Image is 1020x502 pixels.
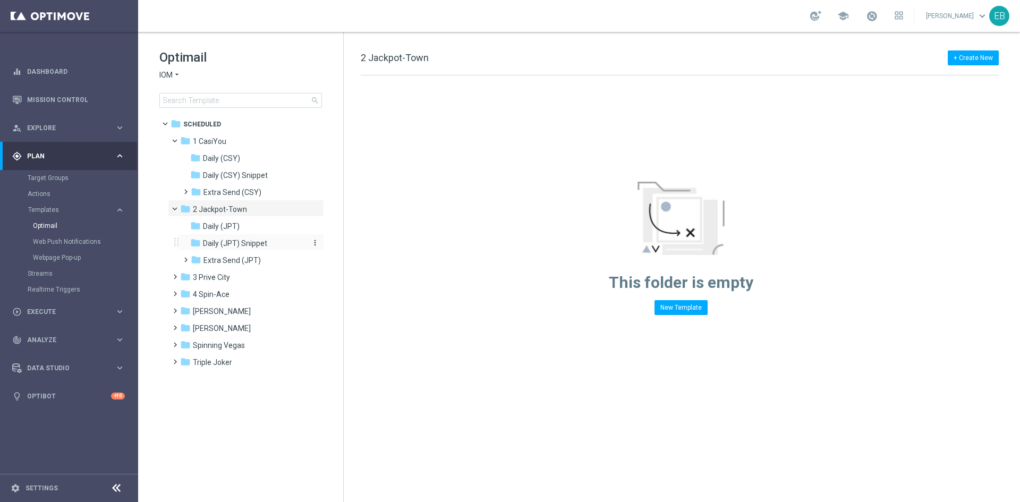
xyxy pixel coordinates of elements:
[203,188,261,197] span: Extra Send (CSY)
[27,125,115,131] span: Explore
[11,483,20,493] i: settings
[180,271,191,282] i: folder
[12,124,125,132] button: person_search Explore keyboard_arrow_right
[159,70,181,80] button: IOM arrow_drop_down
[171,118,181,129] i: folder
[28,269,110,278] a: Streams
[28,174,110,182] a: Target Groups
[193,273,230,282] span: 3 Prive City
[180,135,191,146] i: folder
[173,70,181,80] i: arrow_drop_down
[12,335,22,345] i: track_changes
[609,273,753,292] span: This folder is empty
[28,282,137,297] div: Realtime Triggers
[12,96,125,104] button: Mission Control
[28,202,137,266] div: Templates
[180,356,191,367] i: folder
[180,305,191,316] i: folder
[190,152,201,163] i: folder
[203,256,261,265] span: Extra Send (JPT)
[12,382,125,410] div: Optibot
[190,169,201,180] i: folder
[193,358,232,367] span: Triple Joker
[12,151,115,161] div: Plan
[28,285,110,294] a: Realtime Triggers
[12,336,125,344] button: track_changes Analyze keyboard_arrow_right
[33,218,137,234] div: Optimail
[12,123,115,133] div: Explore
[361,52,429,63] span: 2 Jackpot-Town
[193,205,247,214] span: 2 Jackpot-Town
[12,363,115,373] div: Data Studio
[115,307,125,317] i: keyboard_arrow_right
[12,57,125,86] div: Dashboard
[654,300,708,315] button: New Template
[12,307,22,317] i: play_circle_outline
[180,203,191,214] i: folder
[33,253,110,262] a: Webpage Pop-up
[637,182,725,255] img: emptyStateManageTemplates.jpg
[203,222,240,231] span: Daily (JPT)
[28,207,104,213] span: Templates
[309,238,319,248] button: more_vert
[159,49,322,66] h1: Optimail
[191,254,201,265] i: folder
[193,341,245,350] span: Spinning Vegas
[25,485,58,491] a: Settings
[111,393,125,399] div: +10
[33,237,110,246] a: Web Push Notifications
[33,250,137,266] div: Webpage Pop-up
[27,382,111,410] a: Optibot
[12,364,125,372] button: Data Studio keyboard_arrow_right
[203,154,240,163] span: Daily (CSY)
[12,308,125,316] button: play_circle_outline Execute keyboard_arrow_right
[180,339,191,350] i: folder
[12,392,22,401] i: lightbulb
[33,222,110,230] a: Optimail
[193,324,251,333] span: Robby Riches
[12,335,115,345] div: Analyze
[203,239,267,248] span: Daily (JPT) Snippet
[115,205,125,215] i: keyboard_arrow_right
[193,307,251,316] span: Reel Roger
[193,137,226,146] span: 1 CasiYou
[115,335,125,345] i: keyboard_arrow_right
[12,123,22,133] i: person_search
[976,10,988,22] span: keyboard_arrow_down
[925,8,989,24] a: [PERSON_NAME]keyboard_arrow_down
[28,206,125,214] button: Templates keyboard_arrow_right
[159,93,322,108] input: Search Template
[28,207,115,213] div: Templates
[27,57,125,86] a: Dashboard
[193,290,229,299] span: 4 Spin-Ace
[27,365,115,371] span: Data Studio
[12,307,115,317] div: Execute
[12,392,125,401] button: lightbulb Optibot +10
[115,123,125,133] i: keyboard_arrow_right
[311,239,319,247] i: more_vert
[12,152,125,160] button: gps_fixed Plan keyboard_arrow_right
[948,50,999,65] button: + Create New
[12,151,22,161] i: gps_fixed
[12,67,125,76] div: equalizer Dashboard
[837,10,849,22] span: school
[180,288,191,299] i: folder
[190,237,201,248] i: folder
[28,190,110,198] a: Actions
[27,86,125,114] a: Mission Control
[190,220,201,231] i: folder
[989,6,1009,26] div: EB
[203,171,268,180] span: Daily (CSY) Snippet
[115,151,125,161] i: keyboard_arrow_right
[180,322,191,333] i: folder
[191,186,201,197] i: folder
[183,120,221,129] span: Scheduled
[28,186,137,202] div: Actions
[12,67,22,76] i: equalizer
